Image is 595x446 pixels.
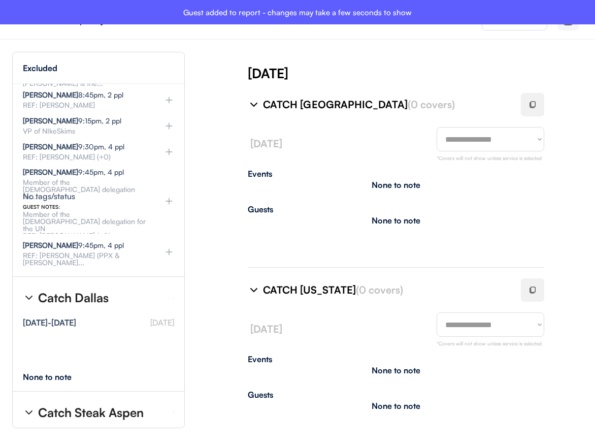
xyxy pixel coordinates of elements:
div: None to note [372,216,420,225]
strong: [PERSON_NAME] [23,116,78,125]
div: Catch Dallas [38,292,109,304]
img: plus%20%281%29.svg [164,196,174,206]
div: Member of the [DEMOGRAPHIC_DATA] delegation for the UN REF: [PERSON_NAME] (+0) [23,211,148,239]
font: *Covers will not show unless service is selected [437,155,542,161]
font: [DATE] [150,317,174,328]
div: Events [248,170,544,178]
img: chevron-right%20%281%29.svg [23,406,35,419]
div: Events [248,355,544,363]
div: REF: [PERSON_NAME] [23,102,148,109]
strong: [PERSON_NAME] [23,241,78,249]
div: REF: [PERSON_NAME] (PPX & [PERSON_NAME]... [23,252,148,266]
div: 9:45pm, 4 ppl [23,169,124,176]
img: plus%20%281%29.svg [164,147,174,157]
div: 9:15pm, 2 ppl [23,117,121,124]
div: GUEST NOTES: [23,204,148,209]
div: Guests [248,205,544,213]
font: (0 covers) [356,283,403,296]
img: plus%20%281%29.svg [164,247,174,257]
div: No tags/status [23,192,75,200]
strong: [PERSON_NAME] [23,142,78,151]
img: plus%20%281%29.svg [164,121,174,131]
strong: [PERSON_NAME] [23,90,78,99]
div: None to note [372,366,420,374]
img: chevron-right%20%281%29.svg [23,292,35,304]
font: [DATE] [250,323,282,335]
img: plus%20%281%29.svg [164,95,174,105]
div: VP of NIkeSkims [23,128,148,135]
strong: [PERSON_NAME] [23,168,78,176]
img: chevron-right%20%281%29.svg [248,284,260,296]
div: None to note [23,373,90,381]
div: Excluded [23,64,57,72]
div: None to note [372,402,420,410]
font: [DATE] [250,137,282,150]
div: CATCH [GEOGRAPHIC_DATA] [263,98,509,112]
div: Catch Steak Aspen [38,406,144,419]
div: [DATE]-[DATE] [23,318,76,327]
font: *Covers will not show unless service is selected [437,340,542,346]
div: 9:30pm, 4 ppl [23,143,124,150]
div: Guests [248,391,544,399]
div: Member of the [DEMOGRAPHIC_DATA] delegation for... [23,179,148,200]
div: REF: [PERSON_NAME] (+0) [23,153,148,161]
div: None to note [372,181,420,189]
img: chevron-right%20%281%29.svg [248,99,260,111]
div: 9:45pm, 4 ppl [23,242,124,249]
div: 8:45pm, 2 ppl [23,91,123,99]
div: CATCH [US_STATE] [263,283,509,297]
font: (0 covers) [408,98,455,111]
div: [DATE] [248,64,595,82]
